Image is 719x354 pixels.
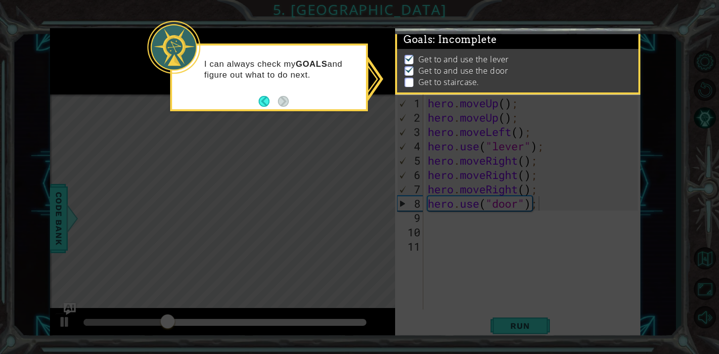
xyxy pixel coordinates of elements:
p: Get to and use the door [418,65,508,76]
span: Goals [404,34,497,46]
button: Next [278,96,289,107]
button: Back [259,96,278,107]
img: Check mark for checkbox [404,65,414,73]
p: Get to and use the lever [418,54,509,65]
strong: GOALS [296,59,327,69]
img: Check mark for checkbox [404,54,414,62]
span: : Incomplete [433,34,496,45]
p: I can always check my and figure out what to do next. [204,59,359,81]
p: Get to staircase. [418,77,479,88]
